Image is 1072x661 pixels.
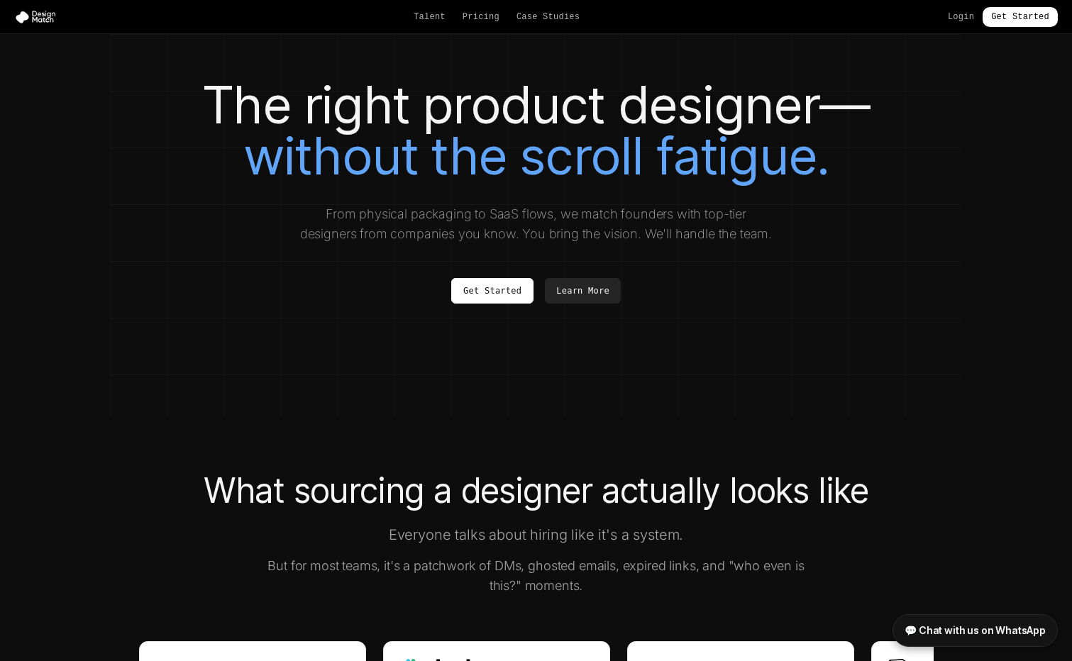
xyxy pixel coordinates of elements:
h1: The right product designer— [139,79,934,182]
a: Case Studies [516,11,580,23]
div: v 4.0.25 [40,23,70,34]
p: Everyone talks about hiring like it's a system. [264,525,809,545]
span: without the scroll fatigue. [243,125,829,187]
img: tab_keywords_by_traffic_grey.svg [141,82,153,94]
div: Domain Overview [54,84,127,93]
div: Domain: [DOMAIN_NAME] [37,37,156,48]
img: logo_orange.svg [23,23,34,34]
a: 💬 Chat with us on WhatsApp [893,614,1058,647]
p: From physical packaging to SaaS flows, we match founders with top-tier designers from companies y... [298,204,775,244]
a: Pricing [463,11,499,23]
img: website_grey.svg [23,37,34,48]
a: Talent [414,11,446,23]
img: tab_domain_overview_orange.svg [38,82,50,94]
img: Design Match [14,10,62,24]
a: Learn More [545,278,621,304]
p: But for most teams, it's a patchwork of DMs, ghosted emails, expired links, and "who even is this... [264,556,809,596]
h2: What sourcing a designer actually looks like [139,474,934,508]
a: Login [948,11,974,23]
a: Get Started [983,7,1058,27]
a: Get Started [451,278,534,304]
div: Keywords by Traffic [157,84,239,93]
